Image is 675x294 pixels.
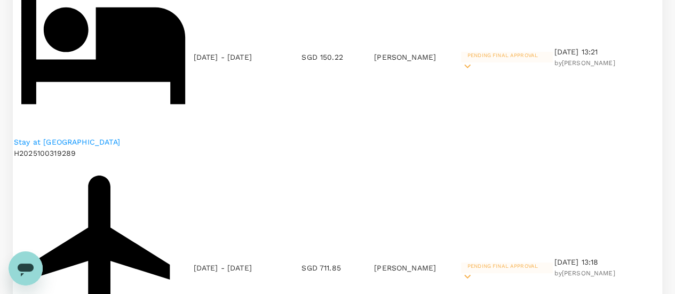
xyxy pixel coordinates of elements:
[9,251,43,285] iframe: Button to launch messaging window
[554,257,661,267] p: [DATE] 13:18
[194,263,252,273] p: [DATE] - [DATE]
[374,263,460,273] p: [PERSON_NAME]
[562,269,615,277] span: [PERSON_NAME]
[194,52,252,62] p: [DATE] - [DATE]
[301,263,373,273] p: SGD 711.85
[461,52,544,58] span: Pending final approval
[562,59,615,67] span: [PERSON_NAME]
[461,52,553,62] div: Pending final approval
[14,149,76,157] span: H2025100319289
[554,59,615,67] span: by
[554,46,661,57] p: [DATE] 13:21
[461,263,544,269] span: Pending final approval
[301,52,373,62] p: SGD 150.22
[374,52,460,62] p: [PERSON_NAME]
[554,269,615,277] span: by
[461,263,553,273] div: Pending final approval
[14,137,193,147] a: Stay at [GEOGRAPHIC_DATA]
